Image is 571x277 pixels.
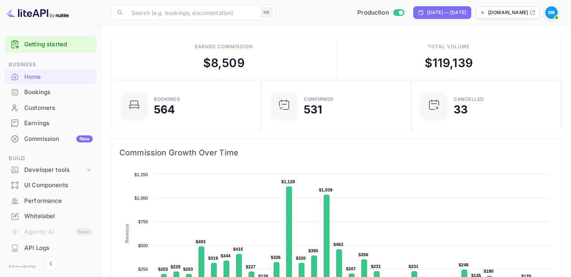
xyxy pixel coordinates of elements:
[76,135,93,142] div: New
[124,224,130,243] text: Revenue
[24,73,93,82] div: Home
[333,242,343,247] text: $463
[24,104,93,113] div: Customers
[5,116,97,131] div: Earnings
[308,248,318,253] text: $395
[5,178,97,193] div: UI Components
[24,88,93,97] div: Bookings
[488,9,528,16] p: [DOMAIN_NAME]
[296,256,306,261] text: $320
[5,209,97,224] div: Whitelabel
[24,135,93,144] div: Commission
[5,163,97,177] div: Developer tools
[24,40,93,49] a: Getting started
[357,8,389,17] span: Production
[5,178,97,192] a: UI Components
[5,264,97,272] span: Security
[5,131,97,146] a: CommissionNew
[134,172,148,177] text: $1,250
[281,179,295,184] text: $1,128
[346,266,356,271] text: $207
[5,60,97,69] span: Business
[171,264,180,269] text: $229
[24,212,93,221] div: Whitelabel
[427,9,466,16] div: [DATE] — [DATE]
[5,241,97,255] a: API Logs
[358,252,368,257] text: $356
[154,104,175,115] div: 564
[154,97,180,102] div: Bookings
[203,54,245,72] div: $ 8,509
[119,146,553,159] span: Commission Growth Over Time
[138,267,148,272] text: $250
[271,255,281,260] text: $326
[354,8,407,17] div: Switch to Sandbox mode
[5,100,97,115] a: Customers
[459,262,468,267] text: $248
[24,244,93,253] div: API Logs
[158,267,168,272] text: $203
[24,197,93,206] div: Performance
[5,209,97,223] a: Whitelabel
[304,104,322,115] div: 531
[484,269,494,273] text: $180
[138,243,148,248] text: $500
[371,264,381,269] text: $231
[5,85,97,100] div: Bookings
[5,36,97,53] div: Getting started
[5,69,97,84] a: Home
[261,7,272,18] div: ⌘K
[138,219,148,224] text: $750
[425,54,473,72] div: $ 119,139
[5,69,97,85] div: Home
[44,257,58,271] button: Collapse navigation
[24,119,93,128] div: Earnings
[183,267,193,272] text: $203
[5,154,97,163] span: Build
[24,181,93,190] div: UI Components
[246,264,256,269] text: $227
[5,116,97,130] a: Earnings
[221,253,231,258] text: $344
[196,239,205,244] text: $493
[409,264,418,269] text: $231
[208,256,218,261] text: $319
[545,6,558,19] img: Dominic Newboult
[127,5,258,20] input: Search (e.g. bookings, documentation)
[6,6,69,19] img: LiteAPI logo
[428,43,470,50] div: Total volume
[454,97,484,102] div: CANCELLED
[5,100,97,116] div: Customers
[233,247,243,251] text: $415
[454,104,468,115] div: 33
[134,196,148,200] text: $1,000
[195,43,253,50] div: Earned commission
[5,193,97,208] a: Performance
[304,97,334,102] div: Confirmed
[5,85,97,99] a: Bookings
[24,166,85,175] div: Developer tools
[319,188,333,192] text: $1,039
